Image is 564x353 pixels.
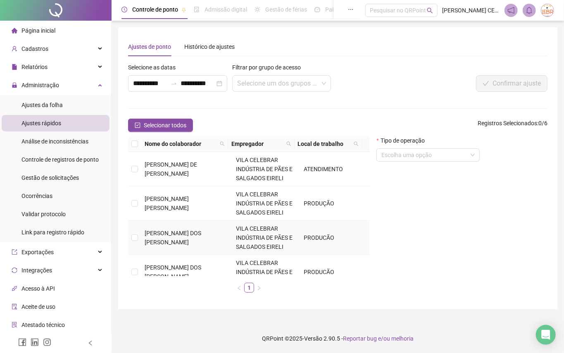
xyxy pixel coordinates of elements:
[135,122,140,128] span: check-square
[254,283,264,293] button: right
[21,322,65,328] span: Atestado técnico
[304,200,335,207] span: PRODUÇÃO
[236,157,293,181] span: VILA CELEBRAR INDÚSTRIA DE PÃES E SALGADOS EIRELI
[220,141,225,146] span: search
[237,286,242,291] span: left
[231,139,283,148] span: Empregador
[12,46,17,52] span: user-add
[427,7,433,14] span: search
[128,119,193,132] button: Selecionar todos
[354,141,359,146] span: search
[236,260,293,284] span: VILA CELEBRAR INDÚSTRIA DE PÃES E SALGADOS EIRELI
[205,6,247,13] span: Admissão digital
[255,7,260,12] span: sun
[21,156,99,163] span: Controle de registros de ponto
[352,138,360,150] span: search
[12,82,17,88] span: lock
[343,335,414,342] span: Reportar bug e/ou melhoria
[285,138,293,150] span: search
[18,338,26,346] span: facebook
[12,267,17,273] span: sync
[12,28,17,33] span: home
[145,161,197,177] span: [PERSON_NAME] DE [PERSON_NAME]
[12,322,17,328] span: solution
[132,6,178,13] span: Controle de ponto
[12,249,17,255] span: export
[234,283,244,293] li: Página anterior
[21,174,79,181] span: Gestão de solicitações
[144,121,186,130] span: Selecionar todos
[21,285,55,292] span: Acesso à API
[526,7,533,14] span: bell
[325,6,357,13] span: Painel do DP
[31,338,39,346] span: linkedin
[128,42,171,51] div: Ajustes de ponto
[304,335,322,342] span: Versão
[21,82,59,88] span: Administração
[478,120,537,126] span: Registros Selecionados
[171,80,177,87] span: to
[21,120,61,126] span: Ajustes rápidos
[304,234,335,241] span: PRODUCÃO
[286,141,291,146] span: search
[43,338,51,346] span: instagram
[12,304,17,310] span: audit
[254,283,264,293] li: Próxima página
[21,229,84,236] span: Link para registro rápido
[21,64,48,70] span: Relatórios
[121,7,127,12] span: clock-circle
[145,196,189,211] span: [PERSON_NAME] [PERSON_NAME]
[112,324,564,353] footer: QRPoint © 2025 - 2.90.5 -
[21,267,52,274] span: Integrações
[507,7,515,14] span: notification
[478,119,547,132] span: : 0 / 6
[21,193,52,199] span: Ocorrências
[348,7,354,12] span: ellipsis
[145,230,201,246] span: [PERSON_NAME] DOS [PERSON_NAME]
[12,286,17,291] span: api
[298,139,350,148] span: Local de trabalho
[476,75,547,92] button: Confirmar ajuste
[536,325,556,345] div: Open Intercom Messenger
[304,269,335,275] span: PRODUCÃO
[145,139,217,148] span: Nome do colaborador
[234,283,244,293] button: left
[21,27,55,34] span: Página inicial
[304,166,343,172] span: ATENDIMENTO
[265,6,307,13] span: Gestão de férias
[194,7,200,12] span: file-done
[257,286,262,291] span: right
[21,102,63,108] span: Ajustes da folha
[21,249,54,255] span: Exportações
[541,4,554,17] img: 2679
[128,63,181,72] label: Selecione as datas
[236,191,293,216] span: VILA CELEBRAR INDÚSTRIA DE PÃES E SALGADOS EIRELI
[376,136,430,145] label: Tipo de operação
[21,45,48,52] span: Cadastros
[245,283,254,292] a: 1
[12,64,17,70] span: file
[181,7,186,12] span: pushpin
[244,283,254,293] li: 1
[184,42,235,51] div: Histórico de ajustes
[232,63,306,72] label: Filtrar por grupo de acesso
[314,7,320,12] span: dashboard
[171,80,177,87] span: swap-right
[443,6,500,15] span: [PERSON_NAME] CELEBRAR SALVADOR
[236,225,293,250] span: VILA CELEBRAR INDÚSTRIA DE PÃES E SALGADOS EIRELI
[21,303,55,310] span: Aceite de uso
[145,264,201,280] span: [PERSON_NAME] DOS [PERSON_NAME]
[21,211,66,217] span: Validar protocolo
[88,340,93,346] span: left
[218,138,226,150] span: search
[21,138,88,145] span: Análise de inconsistências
